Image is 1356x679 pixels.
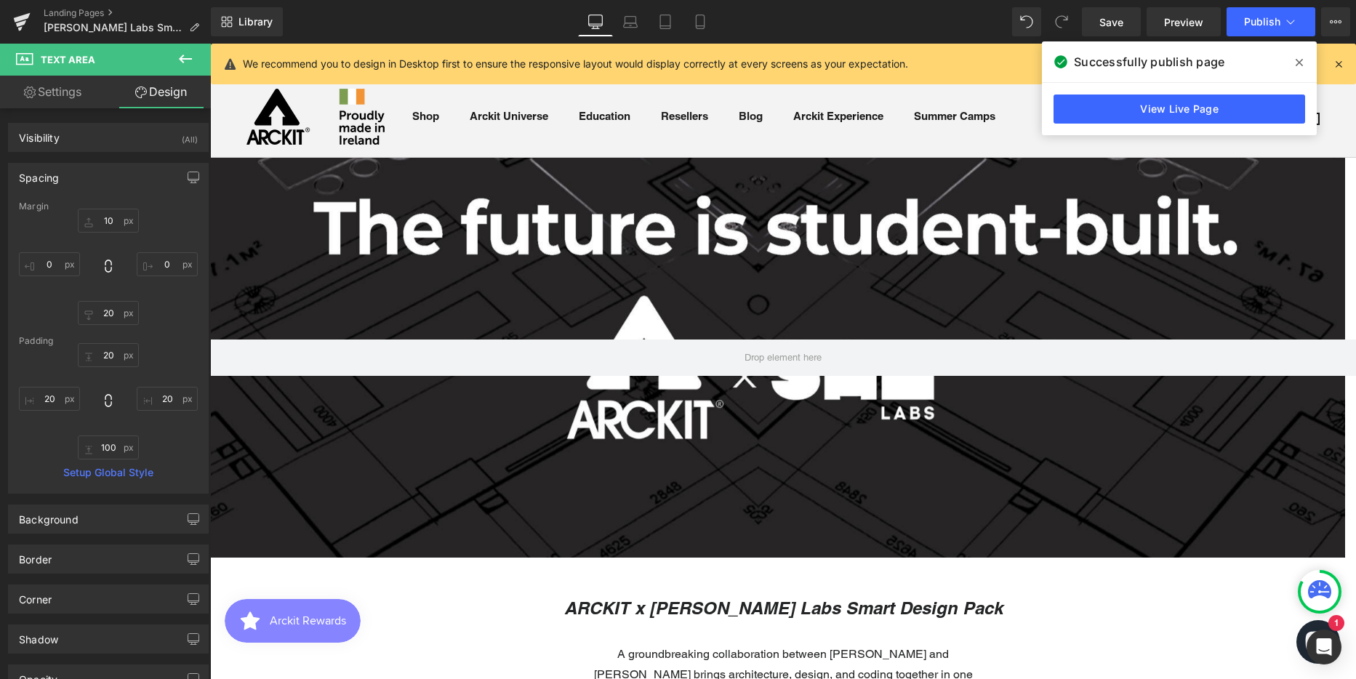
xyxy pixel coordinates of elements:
[613,7,648,36] a: Laptop
[19,336,198,346] div: Padding
[19,545,52,566] div: Border
[19,252,80,276] input: 0
[1096,65,1110,81] a: Open cart
[1147,7,1221,36] a: Preview
[41,54,95,65] span: Text Area
[1047,7,1076,36] button: Redo
[19,387,80,411] input: 0
[202,66,229,79] a: ShopShop
[19,124,60,144] div: Visibility
[78,435,139,459] input: 0
[583,66,673,79] a: Arckit ExperienceArckit Experience
[648,7,683,36] a: Tablet
[260,66,338,79] a: Arckit Universe
[529,66,553,79] a: BlogBlog
[354,554,793,574] i: ARCKIT x [PERSON_NAME] Labs Smart Design Pack
[19,467,198,478] a: Setup Global Style
[78,209,139,233] input: 0
[19,585,52,606] div: Corner
[1012,7,1041,36] button: Undo
[683,7,718,36] a: Mobile
[36,45,174,101] img: Arckit-US
[137,252,198,276] input: 0
[44,7,211,19] a: Landing Pages
[78,343,139,367] input: 0
[369,66,420,79] a: EducationEducation
[238,15,273,28] span: Library
[19,625,58,646] div: Shadow
[108,76,214,108] a: Design
[1244,16,1280,28] span: Publish
[1082,576,1134,624] inbox-online-store-chat: Shopify online store chat
[704,66,785,79] a: Summer CampsSummer Camps
[19,201,198,212] div: Margin
[1062,65,1078,81] a: Search
[578,7,613,36] a: Desktop
[1321,7,1350,36] button: More
[19,505,79,526] div: Background
[182,124,198,148] div: (All)
[1164,15,1203,30] span: Preview
[137,387,198,411] input: 0
[211,7,283,36] a: New Library
[1307,630,1341,664] div: Open Intercom Messenger
[202,64,785,82] nav: Main navigation
[19,164,59,184] div: Spacing
[44,22,183,33] span: [PERSON_NAME] Labs Smart Design Pack
[15,555,151,599] iframe: Button to open loyalty program pop-up
[243,56,908,72] p: We recommend you to design in Desktop first to ensure the responsive layout would display correct...
[1099,15,1123,30] span: Save
[1054,95,1305,124] a: View Live Page
[1227,7,1315,36] button: Publish
[78,301,139,325] input: 0
[1074,53,1224,71] span: Successfully publish page
[451,66,498,79] a: ResellersResellers
[396,10,750,21] a: We deliver with tracked shipping across the [GEOGRAPHIC_DATA] from [US_STATE]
